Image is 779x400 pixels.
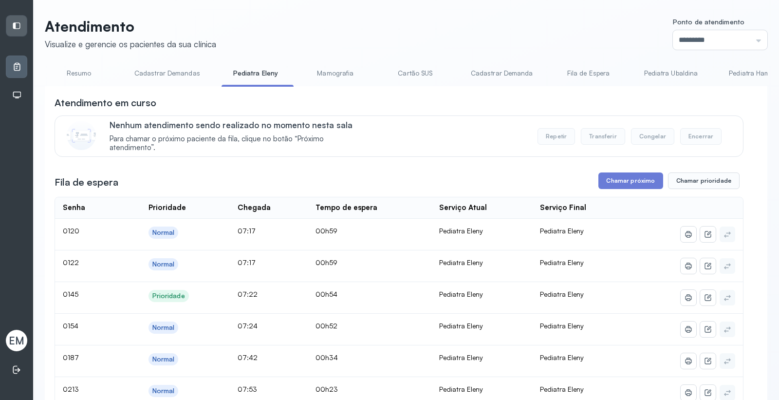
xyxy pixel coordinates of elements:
[439,353,525,362] div: Pediatra Eleny
[238,290,258,298] span: 07:22
[148,203,186,212] div: Prioridade
[439,203,487,212] div: Serviço Atual
[439,227,525,235] div: Pediatra Eleny
[439,385,525,394] div: Pediatra Eleny
[680,128,722,145] button: Encerrar
[110,120,367,130] p: Nenhum atendimento sendo realizado no momento nesta sala
[540,227,584,235] span: Pediatra Eleny
[540,322,584,330] span: Pediatra Eleny
[301,65,370,81] a: Mamografia
[45,65,113,81] a: Resumo
[581,128,625,145] button: Transferir
[55,175,118,189] h3: Fila de espera
[152,260,175,268] div: Normal
[461,65,543,81] a: Cadastrar Demanda
[222,65,290,81] a: Pediatra Eleny
[63,227,79,235] span: 0120
[238,322,258,330] span: 07:24
[152,292,185,300] div: Prioridade
[668,172,740,189] button: Chamar prioridade
[315,258,337,267] span: 00h59
[673,18,744,26] span: Ponto de atendimento
[540,290,584,298] span: Pediatra Eleny
[315,385,338,393] span: 00h23
[45,39,216,49] div: Visualize e gerencie os pacientes da sua clínica
[538,128,575,145] button: Repetir
[63,322,78,330] span: 0154
[45,18,216,35] p: Atendimento
[540,353,584,362] span: Pediatra Eleny
[238,203,271,212] div: Chegada
[63,353,79,362] span: 0187
[631,128,674,145] button: Congelar
[63,258,79,267] span: 0122
[63,290,78,298] span: 0145
[315,290,337,298] span: 00h54
[125,65,210,81] a: Cadastrar Demandas
[540,258,584,267] span: Pediatra Eleny
[439,290,525,299] div: Pediatra Eleny
[152,387,175,395] div: Normal
[540,385,584,393] span: Pediatra Eleny
[598,172,663,189] button: Chamar próximo
[315,227,337,235] span: 00h59
[315,353,338,362] span: 00h34
[439,258,525,267] div: Pediatra Eleny
[63,385,79,393] span: 0213
[238,258,256,267] span: 07:17
[67,121,96,150] img: Imagem de CalloutCard
[439,322,525,330] div: Pediatra Eleny
[540,203,586,212] div: Serviço Final
[152,355,175,363] div: Normal
[238,353,258,362] span: 07:42
[381,65,449,81] a: Cartão SUS
[63,203,85,212] div: Senha
[110,134,367,153] span: Para chamar o próximo paciente da fila, clique no botão “Próximo atendimento”.
[315,203,377,212] div: Tempo de espera
[152,324,175,332] div: Normal
[55,96,156,110] h3: Atendimento em curso
[9,334,24,347] span: EM
[634,65,708,81] a: Pediatra Ubaldina
[238,227,256,235] span: 07:17
[555,65,623,81] a: Fila de Espera
[315,322,337,330] span: 00h52
[238,385,257,393] span: 07:53
[152,229,175,237] div: Normal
